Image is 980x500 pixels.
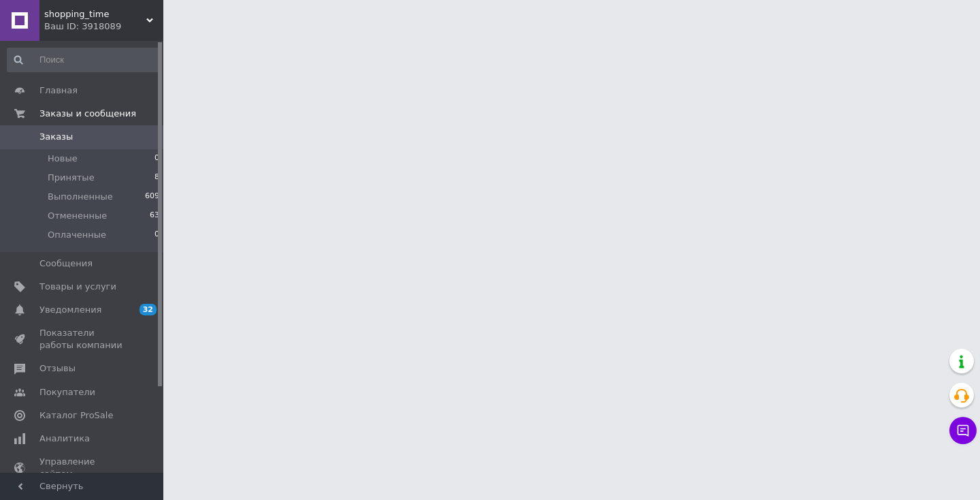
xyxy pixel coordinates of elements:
span: Уведомления [39,304,101,316]
span: Отзывы [39,362,76,375]
span: Управление сайтом [39,456,126,480]
span: Покупатели [39,386,95,399]
div: Ваш ID: 3918089 [44,20,163,33]
span: Принятые [48,172,95,184]
span: 63 [150,210,159,222]
span: 8 [154,172,159,184]
span: Показатели работы компании [39,327,126,351]
span: shopping_time [44,8,146,20]
span: Заказы [39,131,73,143]
span: Аналитика [39,433,90,445]
span: 32 [140,304,157,315]
span: Главная [39,84,78,97]
span: 609 [145,191,159,203]
span: Заказы и сообщения [39,108,136,120]
span: Новые [48,153,78,165]
span: Каталог ProSale [39,409,113,422]
span: Товары и услуги [39,281,116,293]
span: Отмененные [48,210,107,222]
span: Сообщения [39,257,93,270]
span: 0 [154,153,159,165]
span: Выполненные [48,191,113,203]
input: Поиск [7,48,161,72]
span: 0 [154,229,159,241]
button: Чат с покупателем [949,417,977,444]
span: Оплаченные [48,229,106,241]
